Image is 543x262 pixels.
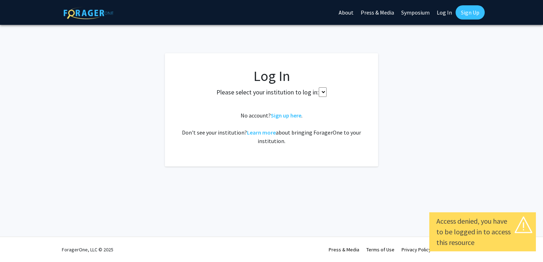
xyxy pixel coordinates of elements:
[216,87,319,97] label: Please select your institution to log in:
[436,216,529,248] div: Access denied, you have to be logged in to access this resource
[179,111,364,145] div: No account? . Don't see your institution? about bringing ForagerOne to your institution.
[62,237,113,262] div: ForagerOne, LLC © 2025
[456,5,485,20] a: Sign Up
[271,112,301,119] a: Sign up here
[247,129,276,136] a: Learn more about bringing ForagerOne to your institution
[366,246,394,253] a: Terms of Use
[64,7,113,19] img: ForagerOne Logo
[329,246,359,253] a: Press & Media
[402,246,431,253] a: Privacy Policy
[179,67,364,84] h1: Log In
